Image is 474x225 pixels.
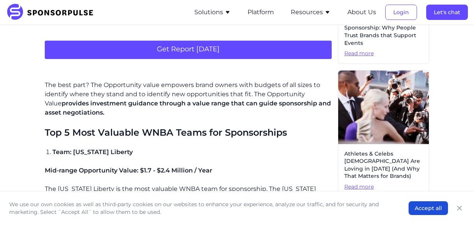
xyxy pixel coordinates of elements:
button: Login [385,5,417,20]
p: The [US_STATE] Liberty is the most valuable WNBA team for sponsorship. The [US_STATE] Liberty sig... [45,184,332,212]
span: The Psychology of Sponsorship: Why People Trust Brands that Support Events [344,17,423,47]
button: Accept all [409,201,448,215]
button: About Us [347,8,376,17]
h3: Top 5 Most Valuable WNBA Teams for Sponsorships [45,126,332,138]
a: Athletes & Celebs [DEMOGRAPHIC_DATA] Are Loving in [DATE] (And Why That Matters for Brands)Read more [338,70,429,197]
button: Resources [291,8,331,17]
p: We use our own cookies as well as third-party cookies on our websites to enhance your experience,... [9,200,393,216]
a: Platform [248,9,274,16]
span: Read more [344,183,423,191]
span: Read more [344,50,423,57]
img: Getty Images courtesy of Unsplash [338,71,429,144]
button: Platform [248,8,274,17]
a: Get Report [DATE] [45,41,332,59]
button: Let's chat [426,5,468,20]
a: Let's chat [426,9,468,16]
a: About Us [347,9,376,16]
p: The best part? The Opportunity value empowers brand owners with budgets of all sizes to identify ... [45,80,332,117]
span: Athletes & Celebs [DEMOGRAPHIC_DATA] Are Loving in [DATE] (And Why That Matters for Brands) [344,150,423,180]
iframe: Chat Widget [436,188,474,225]
img: SponsorPulse [6,4,99,21]
button: Solutions [194,8,231,17]
a: Login [385,9,417,16]
span: Mid-range Opportunity Value: $1.7 - $2.4 Million / Year [45,167,212,174]
span: Team: [US_STATE] Liberty [52,148,133,156]
span: provides investment guidance through a value range that can guide sponsorship and asset negotiati... [45,100,331,116]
